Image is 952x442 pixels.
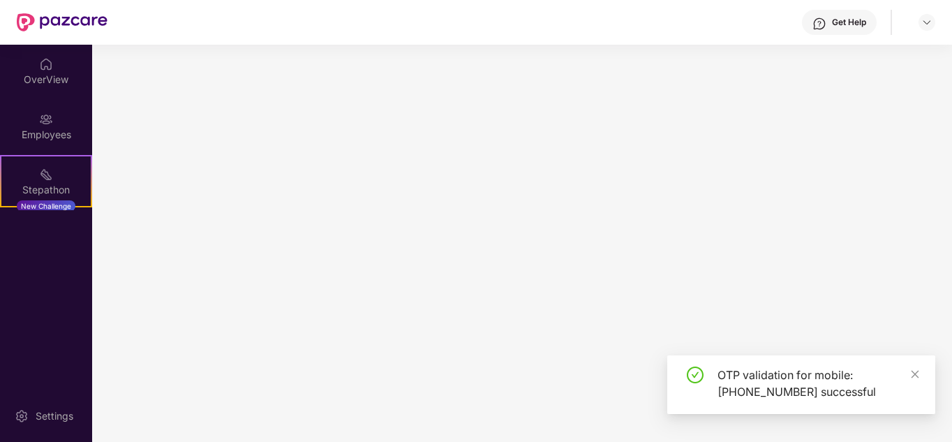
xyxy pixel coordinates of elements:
[717,367,918,400] div: OTP validation for mobile: [PHONE_NUMBER] successful
[39,57,53,71] img: svg+xml;base64,PHN2ZyBpZD0iSG9tZSIgeG1sbnM9Imh0dHA6Ly93d3cudzMub3JnLzIwMDAvc3ZnIiB3aWR0aD0iMjAiIG...
[39,112,53,126] img: svg+xml;base64,PHN2ZyBpZD0iRW1wbG95ZWVzIiB4bWxucz0iaHR0cDovL3d3dy53My5vcmcvMjAwMC9zdmciIHdpZHRoPS...
[832,17,866,28] div: Get Help
[910,369,920,379] span: close
[39,168,53,182] img: svg+xml;base64,PHN2ZyB4bWxucz0iaHR0cDovL3d3dy53My5vcmcvMjAwMC9zdmciIHdpZHRoPSIyMSIgaGVpZ2h0PSIyMC...
[17,200,75,212] div: New Challenge
[1,183,91,197] div: Stepathon
[921,17,932,28] img: svg+xml;base64,PHN2ZyBpZD0iRHJvcGRvd24tMzJ4MzIiIHhtbG5zPSJodHRwOi8vd3d3LnczLm9yZy8yMDAwL3N2ZyIgd2...
[15,409,29,423] img: svg+xml;base64,PHN2ZyBpZD0iU2V0dGluZy0yMHgyMCIgeG1sbnM9Imh0dHA6Ly93d3cudzMub3JnLzIwMDAvc3ZnIiB3aW...
[812,17,826,31] img: svg+xml;base64,PHN2ZyBpZD0iSGVscC0zMngzMiIgeG1sbnM9Imh0dHA6Ly93d3cudzMub3JnLzIwMDAvc3ZnIiB3aWR0aD...
[17,13,107,31] img: New Pazcare Logo
[687,367,704,383] span: check-circle
[31,409,77,423] div: Settings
